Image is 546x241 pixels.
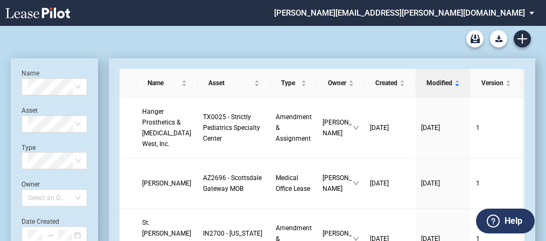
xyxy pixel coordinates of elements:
label: Date Created [22,218,59,225]
span: Created [375,78,397,88]
span: Owner [328,78,346,88]
a: [PERSON_NAME] [142,178,192,189]
th: Modified [416,69,471,98]
th: Version [471,69,522,98]
span: Type [281,78,299,88]
th: Owner [317,69,365,98]
th: Type [270,69,317,98]
span: Modified [426,78,452,88]
a: TX0025 - Strictly Pediatrics Specialty Center [203,112,265,144]
span: [DATE] [421,180,440,187]
a: [DATE] [421,122,465,133]
label: Name [22,70,39,77]
span: [PERSON_NAME] [323,173,353,194]
span: 1 [476,180,480,187]
th: Asset [198,69,270,98]
span: down [353,125,359,131]
a: [DATE] [421,178,465,189]
span: down [353,180,359,187]
label: Type [22,144,36,152]
span: Medical Office Lease [276,174,310,192]
span: [DATE] [370,124,389,132]
label: Owner [22,181,40,188]
a: 1 [476,178,516,189]
span: swap-right [46,231,54,239]
a: [DATE] [370,178,410,189]
span: Asset [208,78,252,88]
a: Create new document [514,30,531,47]
a: [DATE] [370,122,410,133]
a: AZ2696 - Scottsdale Gateway MOB [203,173,265,194]
span: AZ2696 - Scottsdale Gateway MOB [203,174,262,192]
span: Hanger Prosthetics & Orthotics West, Inc. [142,108,191,148]
span: [DATE] [370,180,389,187]
label: Asset [22,107,38,114]
span: to [46,231,54,239]
label: Help [505,214,522,228]
a: Hanger Prosthetics & [MEDICAL_DATA] West, Inc. [142,106,192,149]
button: Help [476,209,535,233]
span: Amendment & Assignment [276,113,312,142]
button: Download Blank Form [490,30,507,47]
a: Amendment & Assignment [276,112,312,144]
span: Version [481,78,503,88]
a: 1 [476,122,516,133]
span: [DATE] [421,124,440,132]
span: 1 [476,124,480,132]
span: Name [148,78,179,88]
a: Archive [466,30,484,47]
th: Name [137,69,198,98]
th: Created [365,69,416,98]
md-menu: Download Blank Form List [487,30,510,47]
span: [PERSON_NAME] [323,117,353,139]
span: Sean Lillie [142,180,191,187]
a: Medical Office Lease [276,173,312,194]
span: TX0025 - Strictly Pediatrics Specialty Center [203,113,260,142]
